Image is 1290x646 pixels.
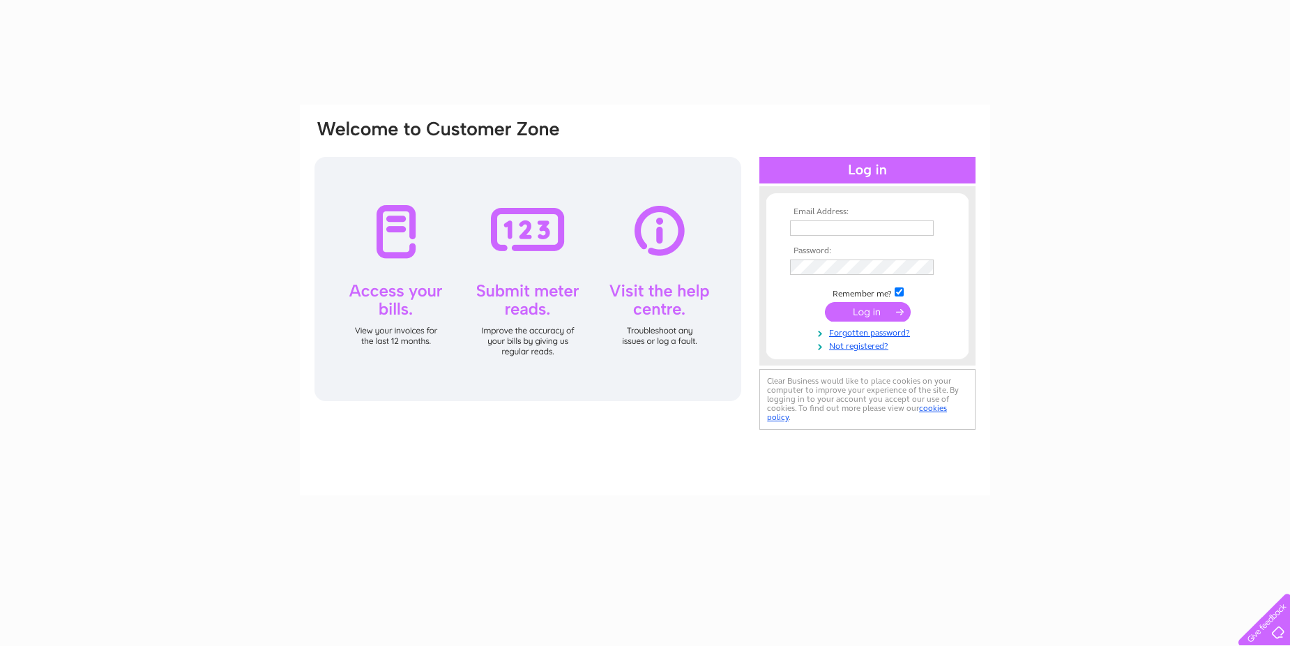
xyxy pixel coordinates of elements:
[787,246,948,256] th: Password:
[790,325,948,338] a: Forgotten password?
[787,207,948,217] th: Email Address:
[790,338,948,352] a: Not registered?
[759,369,976,430] div: Clear Business would like to place cookies on your computer to improve your experience of the sit...
[825,302,911,322] input: Submit
[767,403,947,422] a: cookies policy
[787,285,948,299] td: Remember me?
